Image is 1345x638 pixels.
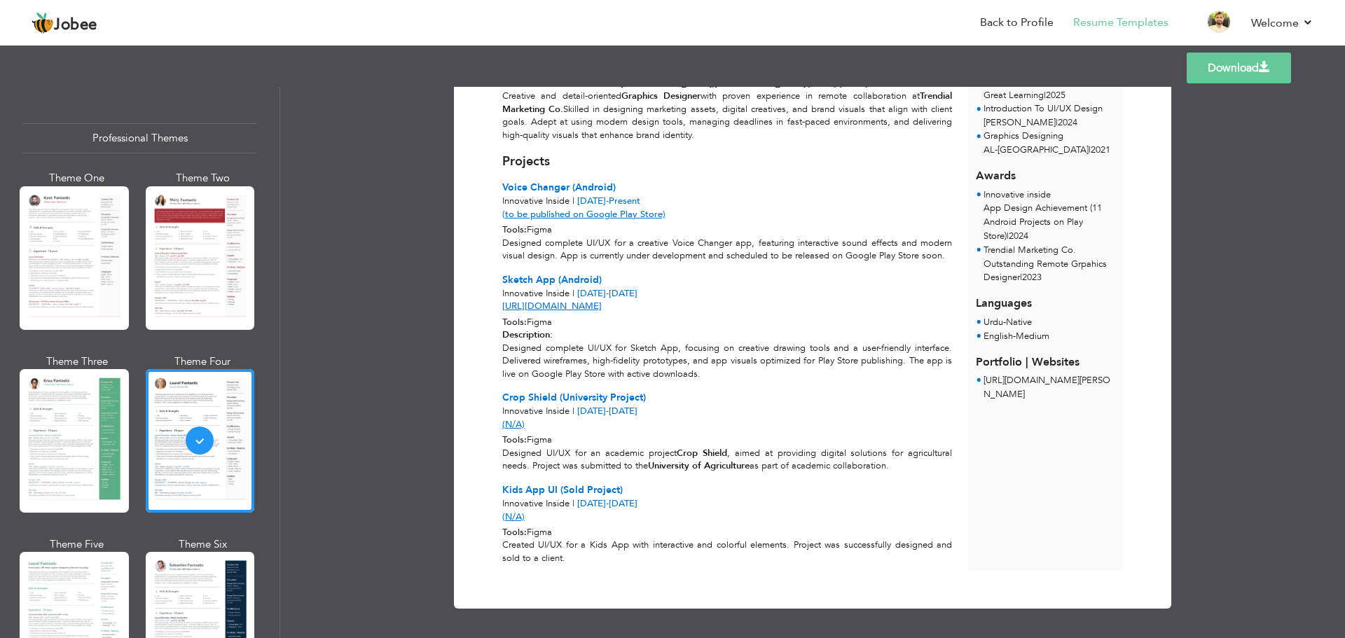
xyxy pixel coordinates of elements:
[22,537,132,552] div: Theme Five
[984,188,1051,201] span: Innovative inside
[1022,271,1042,284] span: 2023
[984,144,1115,158] p: AL-[GEOGRAPHIC_DATA] 2021
[502,90,952,116] strong: Trendial Marketing Co.
[502,223,527,236] span: Tools:
[984,316,1003,328] span: Urdu
[606,405,609,417] span: -
[677,447,727,459] strong: Crop Shield
[1056,116,1058,129] span: |
[502,316,527,328] span: Tools:
[1003,316,1006,328] span: -
[495,328,960,380] div: Designed complete UI/UX for Sketch App, focusing on creative drawing tools and a user-friendly in...
[976,354,1080,370] span: Portfolio | Websites
[621,90,701,102] strong: Graphics Designer
[502,511,525,523] a: (N/A)
[1251,15,1313,32] a: Welcome
[502,300,602,312] a: [URL][DOMAIN_NAME]
[976,285,1032,312] span: Languages
[502,181,616,194] span: Voice Changer (Android)
[527,526,552,539] span: Figma
[572,195,574,207] span: |
[502,539,952,564] p: Created UI/UX for a Kids App with interactive and colorful elements. Project was successfully des...
[502,391,646,404] span: Crop Shield (University Project)
[1044,89,1046,102] span: |
[502,526,527,539] span: Tools:
[54,18,97,33] span: Jobee
[577,287,637,300] span: [DATE] [DATE]
[495,447,960,473] div: Designed UI/UX for an academic project , aimed at providing digital solutions for agricultural ne...
[527,223,552,236] span: Figma
[606,195,609,207] span: -
[502,328,553,341] strong: Description:
[502,153,550,170] span: Projects
[572,497,574,510] span: |
[577,195,640,207] span: [DATE] Present
[149,171,258,186] div: Theme Two
[1208,11,1230,33] img: Profile Img
[984,102,1103,115] span: Introduction To UI/UX Design
[572,405,574,417] span: |
[984,330,1013,342] span: English
[1073,15,1168,31] a: Resume Templates
[1007,230,1009,242] span: |
[984,316,1032,330] li: Native
[1013,330,1016,342] span: -
[527,316,552,328] span: Figma
[984,61,1110,88] span: Career in UX and Product Design & UI / UX for Beginners
[149,354,258,369] div: Theme Four
[502,273,602,286] span: Sketch App (Android)
[984,330,1049,344] li: Medium
[976,158,1016,184] span: Awards
[577,405,637,417] span: [DATE] [DATE]
[1009,230,1028,242] span: 2024
[984,374,1110,401] a: [URL][DOMAIN_NAME][PERSON_NAME]
[502,405,570,417] span: Innovative Inside
[149,537,258,552] div: Theme Six
[22,171,132,186] div: Theme One
[22,354,132,369] div: Theme Three
[495,237,960,263] div: Designed complete UI/UX for a creative Voice Changer app, featuring interactive sound effects and...
[32,12,54,34] img: jobee.io
[22,123,257,153] div: Professional Themes
[1187,53,1291,83] a: Download
[1020,271,1022,284] span: |
[572,287,574,300] span: |
[502,434,527,446] span: Tools:
[984,130,1063,142] span: Graphics Designing
[502,418,525,431] a: (N/A)
[577,497,637,510] span: [DATE] [DATE]
[502,483,623,497] span: Kids App UI (Sold Project)
[527,434,552,446] span: Figma
[502,287,570,300] span: Innovative Inside
[984,116,1115,130] p: [PERSON_NAME] 2024
[495,90,960,141] div: Creative and detail-oriented with proven experience in remote collaboration at Skilled in designi...
[648,459,750,472] strong: University of Agriculture
[984,89,1115,103] p: Great Learning 2025
[1089,144,1091,156] span: |
[502,497,570,510] span: Innovative Inside
[984,258,1107,284] span: Outstanding Remote Grpahics Designer
[32,12,97,34] a: Jobee
[502,195,570,207] span: Innovative Inside
[980,15,1054,31] a: Back to Profile
[606,287,609,300] span: -
[984,244,1076,256] span: Trendial Marketing Co.
[984,202,1102,242] span: App Design Achievement (11 Android Projects on Play Store)
[606,497,609,510] span: -
[502,208,665,221] a: (to be published on Google Play Store)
